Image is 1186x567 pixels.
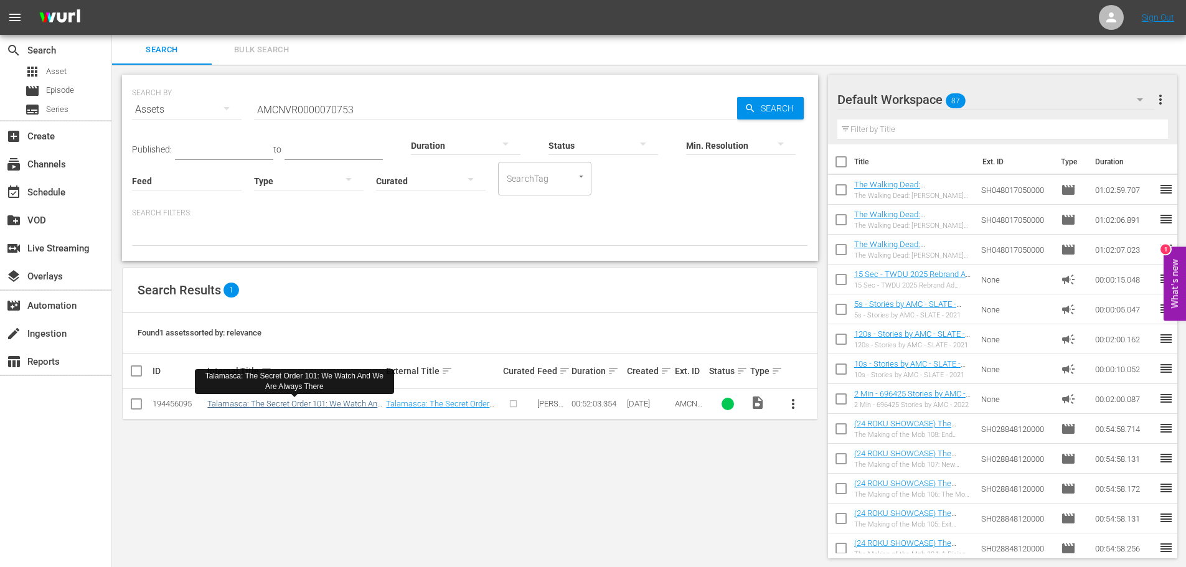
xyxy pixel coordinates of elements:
button: Search [737,97,804,119]
div: 15 Sec - TWDU 2025 Rebrand Ad Slates- 15s- SLATE [854,281,972,289]
span: Episode [1061,451,1076,466]
div: The Making of the Mob 107: New Frontiers [854,461,972,469]
div: The Walking Dead: [PERSON_NAME] 301: Episode 1 [854,192,972,200]
span: reorder [1159,331,1174,346]
span: Create [6,129,21,144]
span: Episode [1061,511,1076,526]
span: reorder [1159,540,1174,555]
td: SH048017050000 [976,205,1056,235]
a: 15 Sec - TWDU 2025 Rebrand Ad Slates- 15s- SLATE [854,269,971,288]
div: The Making of the Mob 108: End Game [854,431,972,439]
div: The Walking Dead: [PERSON_NAME] 301: Episode 1 [854,251,972,260]
a: The Walking Dead: [PERSON_NAME] 301: Episode 1 [854,210,967,228]
span: sort [559,365,570,377]
span: Ad [1061,332,1076,347]
div: 2 Min - 696425 Stories by AMC - 2022 [854,401,972,409]
div: Created [627,363,671,378]
a: (24 ROKU SHOWCASE) The Making of the Mob 107: New Frontiers ((24 ROKU SHOWCASE) The Making of the... [854,449,971,495]
span: sort [441,365,453,377]
td: None [976,324,1056,354]
span: reorder [1159,241,1174,256]
div: The Making of the Mob 105: Exit Strategy [854,520,972,528]
a: 5s - Stories by AMC - SLATE - 2021 [854,299,961,318]
span: Search Results [138,283,221,298]
td: 00:02:00.087 [1090,384,1159,414]
span: reorder [1159,212,1174,227]
button: more_vert [1153,85,1168,115]
a: Talamasca: The Secret Order 101: We Watch And We Are Always There [207,399,382,418]
a: Sign Out [1142,12,1174,22]
th: Type [1053,144,1088,179]
button: more_vert [778,389,808,419]
div: Duration [572,363,623,378]
div: Status [709,363,746,378]
div: The Making of the Mob 104: A Rising Threat [854,550,972,558]
td: 01:02:06.891 [1090,205,1159,235]
span: Ad [1061,302,1076,317]
span: Automation [6,298,21,313]
span: reorder [1159,361,1174,376]
span: Episode [25,83,40,98]
td: 01:02:07.023 [1090,235,1159,265]
div: External Title [386,363,499,378]
span: Episode [46,84,74,96]
span: reorder [1159,510,1174,525]
span: sort [771,365,783,377]
a: 10s - Stories by AMC - SLATE - 2021 [854,359,966,378]
div: Feed [537,363,568,378]
a: (24 ROKU SHOWCASE) The Making of the Mob 108: End Game ((24 ROKU SHOWCASE) The Making of the Mob ... [854,419,966,466]
td: 00:54:58.714 [1090,414,1159,444]
td: SH048017050000 [976,235,1056,265]
span: reorder [1159,480,1174,495]
span: Ingestion [6,326,21,341]
img: ans4CAIJ8jUAAAAAAAAAAAAAAAAAAAAAAAAgQb4GAAAAAAAAAAAAAAAAAAAAAAAAJMjXAAAAAAAAAAAAAAAAAAAAAAAAgAT5G... [30,3,90,32]
span: VOD [6,213,21,228]
div: Talamasca: The Secret Order 101: We Watch And We Are Always There [200,371,389,392]
span: Live Streaming [6,241,21,256]
a: (24 ROKU SHOWCASE) The Making of the Mob 105: Exit Strategy ((24 ROKU SHOWCASE) The Making of the... [854,508,969,555]
a: 120s - Stories by AMC - SLATE - 2021 [854,329,970,348]
div: 00:52:03.354 [572,399,623,408]
td: SH028848120000 [976,444,1056,474]
button: Open [575,171,587,182]
span: Ad [1061,391,1076,406]
a: (24 ROKU SHOWCASE) The Making of the Mob 106: The Mob At War ((24 ROKU SHOWCASE) The Making of th... [854,479,969,525]
span: Asset [25,64,40,79]
span: Overlays [6,269,21,284]
td: 01:02:59.707 [1090,175,1159,205]
span: 87 [946,88,966,114]
div: Type [750,363,774,378]
td: SH028848120000 [976,414,1056,444]
span: Ad [1061,272,1076,287]
span: Asset [46,65,67,78]
td: 00:54:58.131 [1090,504,1159,533]
span: 1 [224,283,239,298]
span: Episode [1061,481,1076,496]
td: SH028848120000 [976,504,1056,533]
span: reorder [1159,421,1174,436]
span: Episode [1061,242,1076,257]
td: 00:02:00.162 [1090,324,1159,354]
td: 00:00:15.048 [1090,265,1159,294]
span: Schedule [6,185,21,200]
span: Search [120,43,204,57]
a: The Walking Dead: [PERSON_NAME] 301: Episode 1 [854,240,967,258]
td: 00:54:58.131 [1090,444,1159,474]
td: SH028848120000 [976,533,1056,563]
div: Ext. ID [675,366,705,376]
td: 00:54:58.256 [1090,533,1159,563]
span: to [273,144,281,154]
p: Search Filters: [132,208,808,218]
div: [DATE] [627,399,671,408]
th: Title [854,144,975,179]
td: SH048017050000 [976,175,1056,205]
button: Open Feedback Widget [1164,246,1186,321]
div: The Making of the Mob 106: The Mob At War [854,490,972,499]
span: Reports [6,354,21,369]
span: Search [6,43,21,58]
span: reorder [1159,271,1174,286]
td: 00:00:05.047 [1090,294,1159,324]
span: Found 1 assets sorted by: relevance [138,328,261,337]
th: Duration [1088,144,1162,179]
span: sort [608,365,619,377]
